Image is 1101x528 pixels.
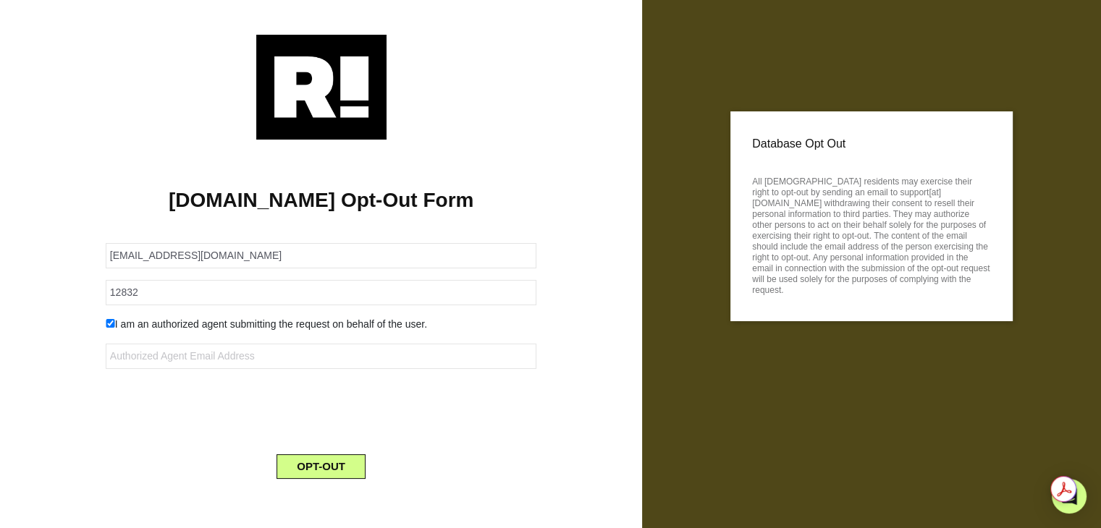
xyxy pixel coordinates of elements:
h1: [DOMAIN_NAME] Opt-Out Form [22,188,620,213]
input: Email Address [106,243,537,268]
input: Zipcode [106,280,537,305]
button: OPT-OUT [277,454,366,479]
iframe: reCAPTCHA [211,380,431,437]
div: I am an authorized agent submitting the request on behalf of the user. [95,317,548,332]
img: Retention.com [256,35,387,140]
input: Authorized Agent Email Address [106,344,537,369]
p: All [DEMOGRAPHIC_DATA] residents may exercise their right to opt-out by sending an email to suppo... [752,172,991,296]
p: Database Opt Out [752,133,991,155]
